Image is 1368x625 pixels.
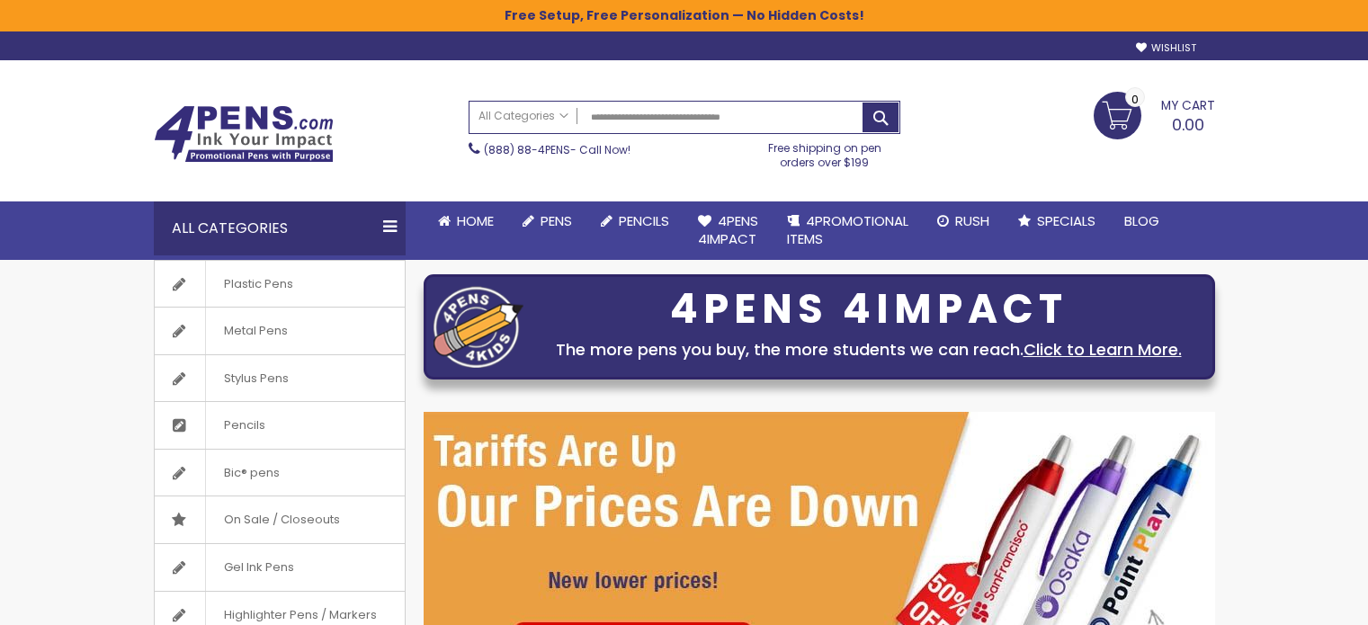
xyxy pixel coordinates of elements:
span: On Sale / Closeouts [205,496,358,543]
a: 4Pens4impact [684,201,773,260]
a: Click to Learn More. [1024,338,1182,361]
span: Pencils [619,211,669,230]
a: Home [424,201,508,241]
a: Specials [1004,201,1110,241]
a: Bic® pens [155,450,405,496]
img: four_pen_logo.png [434,286,523,368]
a: 0.00 0 [1094,92,1215,137]
div: Free shipping on pen orders over $199 [749,134,900,170]
span: Home [457,211,494,230]
span: Stylus Pens [205,355,307,402]
a: On Sale / Closeouts [155,496,405,543]
span: Bic® pens [205,450,298,496]
span: 0.00 [1172,113,1204,136]
span: All Categories [478,109,568,123]
a: Pencils [155,402,405,449]
span: Blog [1124,211,1159,230]
span: Pens [541,211,572,230]
a: Rush [923,201,1004,241]
span: 4Pens 4impact [698,211,758,248]
a: Plastic Pens [155,261,405,308]
a: Metal Pens [155,308,405,354]
span: 0 [1131,91,1139,108]
span: - Call Now! [484,142,630,157]
div: The more pens you buy, the more students we can reach. [532,337,1205,362]
span: 4PROMOTIONAL ITEMS [787,211,908,248]
span: Gel Ink Pens [205,544,312,591]
a: Blog [1110,201,1174,241]
a: Gel Ink Pens [155,544,405,591]
span: Specials [1037,211,1095,230]
span: Metal Pens [205,308,306,354]
a: (888) 88-4PENS [484,142,570,157]
a: All Categories [469,102,577,131]
a: Pencils [586,201,684,241]
span: Pencils [205,402,283,449]
span: Plastic Pens [205,261,311,308]
div: 4PENS 4IMPACT [532,290,1205,328]
a: Pens [508,201,586,241]
a: Stylus Pens [155,355,405,402]
img: 4Pens Custom Pens and Promotional Products [154,105,334,163]
div: All Categories [154,201,406,255]
a: Wishlist [1136,41,1196,55]
a: 4PROMOTIONALITEMS [773,201,923,260]
span: Rush [955,211,989,230]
